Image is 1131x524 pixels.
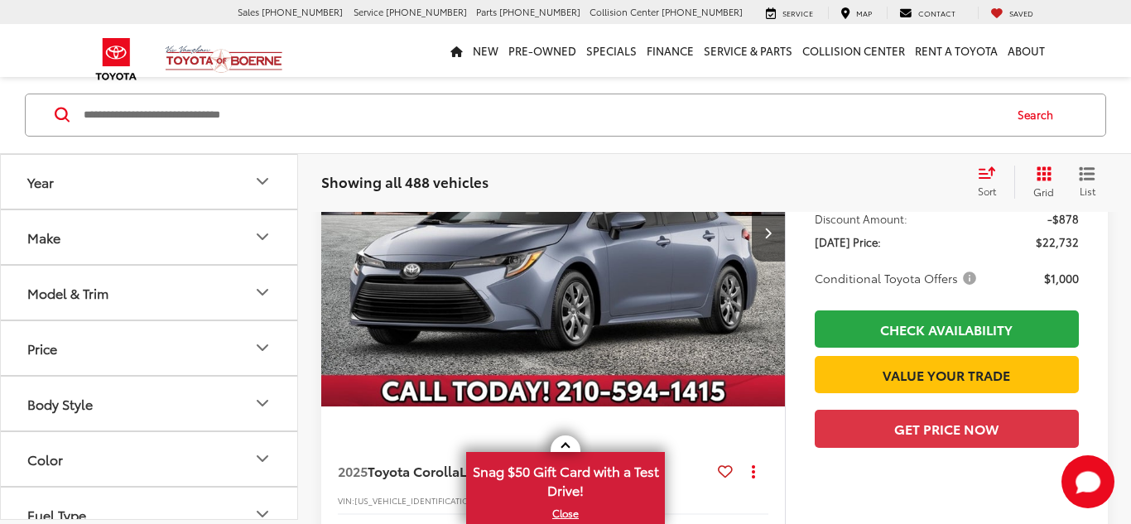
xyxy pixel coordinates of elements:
[739,456,768,485] button: Actions
[1014,166,1066,199] button: Grid View
[503,24,581,77] a: Pre-Owned
[918,7,955,18] span: Contact
[1079,184,1095,198] span: List
[970,166,1014,199] button: Select sort value
[1009,7,1033,18] span: Saved
[782,7,813,18] span: Service
[468,24,503,77] a: New
[320,59,787,407] div: 2025 Toyota Corolla LE 0
[27,507,86,522] div: Fuel Type
[253,171,272,191] div: Year
[1,377,299,430] button: Body StyleBody Style
[590,5,659,18] span: Collision Center
[338,494,354,507] span: VIN:
[320,59,787,408] img: 2025 Toyota Corolla LE FWD
[82,95,1002,135] input: Search by Make, Model, or Keyword
[321,171,488,191] span: Showing all 488 vehicles
[354,5,383,18] span: Service
[253,393,272,413] div: Body Style
[581,24,642,77] a: Specials
[320,59,787,407] a: 2025 Toyota Corolla LE FWD2025 Toyota Corolla LE FWD2025 Toyota Corolla LE FWD2025 Toyota Corolla...
[815,356,1079,393] a: Value Your Trade
[1044,270,1079,286] span: $1,000
[856,7,872,18] span: Map
[1047,210,1079,227] span: -$878
[815,410,1079,447] button: Get Price Now
[1066,166,1108,199] button: List View
[386,5,467,18] span: [PHONE_NUMBER]
[476,5,497,18] span: Parts
[85,32,147,86] img: Toyota
[1036,233,1079,250] span: $22,732
[27,174,54,190] div: Year
[815,270,979,286] span: Conditional Toyota Offers
[253,449,272,469] div: Color
[1033,185,1054,199] span: Grid
[699,24,797,77] a: Service & Parts: Opens in a new tab
[253,282,272,302] div: Model & Trim
[27,396,93,411] div: Body Style
[27,340,57,356] div: Price
[753,7,825,20] a: Service
[752,464,755,478] span: dropdown dots
[1002,94,1077,136] button: Search
[165,45,283,74] img: Vic Vaughan Toyota of Boerne
[1,210,299,264] button: MakeMake
[828,7,884,20] a: Map
[1,432,299,486] button: ColorColor
[27,285,108,300] div: Model & Trim
[797,24,910,77] a: Collision Center
[368,461,460,480] span: Toyota Corolla
[1,321,299,375] button: PricePrice
[468,454,663,504] span: Snag $50 Gift Card with a Test Drive!
[253,504,272,524] div: Fuel Type
[978,184,996,198] span: Sort
[238,5,259,18] span: Sales
[27,229,60,245] div: Make
[253,338,272,358] div: Price
[815,210,907,227] span: Discount Amount:
[978,7,1046,20] a: My Saved Vehicles
[662,5,743,18] span: [PHONE_NUMBER]
[27,451,63,467] div: Color
[338,461,368,480] span: 2025
[445,24,468,77] a: Home
[354,494,518,507] span: [US_VEHICLE_IDENTIFICATION_NUMBER]
[338,462,711,480] a: 2025Toyota CorollaLE
[815,270,982,286] button: Conditional Toyota Offers
[815,310,1079,348] a: Check Availability
[887,7,968,20] a: Contact
[499,5,580,18] span: [PHONE_NUMBER]
[642,24,699,77] a: Finance
[910,24,1003,77] a: Rent a Toyota
[1061,455,1114,508] button: Toggle Chat Window
[815,233,881,250] span: [DATE] Price:
[460,461,474,480] span: LE
[1003,24,1050,77] a: About
[752,204,785,262] button: Next image
[1,266,299,320] button: Model & TrimModel & Trim
[1,155,299,209] button: YearYear
[253,227,272,247] div: Make
[1061,455,1114,508] svg: Start Chat
[262,5,343,18] span: [PHONE_NUMBER]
